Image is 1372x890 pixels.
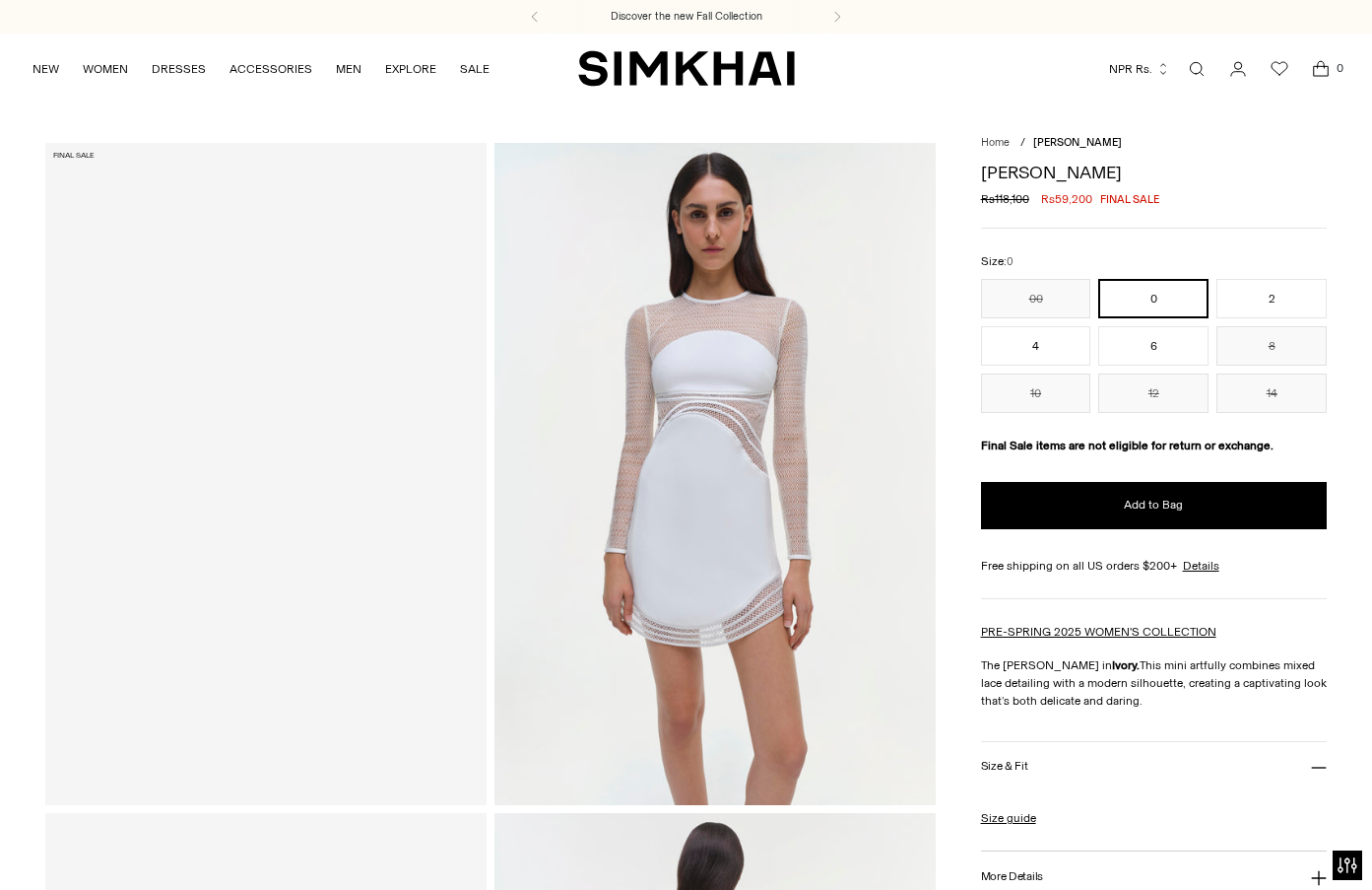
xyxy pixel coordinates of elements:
[611,9,762,25] a: Discover the new Fall Collection
[1218,49,1258,89] a: Go to the account page
[981,656,1327,710] p: The [PERSON_NAME] in This mini artfully combines mixed lace detailing with a modern silhouette, c...
[83,47,128,91] a: WOMEN
[981,809,1036,827] a: Size guide
[981,625,1216,639] a: PRE-SPRING 2025 WOMEN'S COLLECTION
[981,557,1327,575] div: Free shipping on all US orders $200+
[981,135,1327,152] nav: breadcrumbs
[1216,374,1327,413] button: 14
[981,742,1327,792] button: Size & Fit
[229,47,312,91] a: ACCESSORIES
[460,47,490,91] a: SALE
[981,279,1091,318] button: 00
[1260,49,1299,89] a: Wishlist
[1041,190,1092,208] span: Rs59,200
[1177,49,1216,89] a: Open search modal
[578,49,795,88] a: SIMKHAI
[1109,47,1170,91] button: NPR Rs.
[1020,135,1025,152] div: /
[981,190,1029,208] s: Rs118,100
[1007,255,1013,268] span: 0
[981,439,1274,452] strong: Final Sale items are not eligible for return or exchange.
[1112,658,1140,672] strong: Ivory.
[981,482,1327,529] button: Add to Bag
[1216,326,1327,366] button: 8
[33,47,59,91] a: NEW
[385,47,436,91] a: EXPLORE
[981,252,1013,271] label: Size:
[1033,136,1122,149] span: [PERSON_NAME]
[1331,59,1348,77] span: 0
[981,326,1091,366] button: 4
[152,47,206,91] a: DRESSES
[981,164,1327,181] h1: [PERSON_NAME]
[1183,557,1219,575] a: Details
[981,760,1028,773] h3: Size & Fit
[981,374,1091,413] button: 10
[494,143,936,805] img: Blaise Dress
[45,143,487,805] a: Blaise Dress
[981,870,1043,883] h3: More Details
[1098,374,1209,413] button: 12
[1098,326,1209,366] button: 6
[336,47,361,91] a: MEN
[1301,49,1340,89] a: Open cart modal
[1098,279,1209,318] button: 0
[1216,279,1327,318] button: 2
[1124,497,1183,513] span: Add to Bag
[981,136,1010,149] a: Home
